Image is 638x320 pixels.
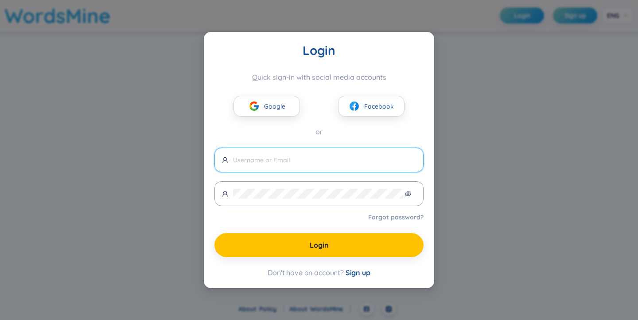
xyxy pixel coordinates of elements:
div: Quick sign-in with social media accounts [214,73,424,82]
button: googleGoogle [233,96,300,117]
span: eye-invisible [405,191,411,197]
span: user [222,191,228,197]
span: Login [310,240,329,250]
span: Facebook [364,101,394,111]
div: Don't have an account? [214,268,424,277]
div: Login [214,43,424,59]
span: user [222,157,228,163]
div: or [214,126,424,137]
img: google [249,101,260,112]
button: Login [214,233,424,257]
input: Username or Email [233,155,416,165]
span: Google [264,101,285,111]
a: Forgot password? [368,213,424,222]
img: facebook [349,101,360,112]
button: facebookFacebook [338,96,405,117]
span: Sign up [346,268,370,277]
